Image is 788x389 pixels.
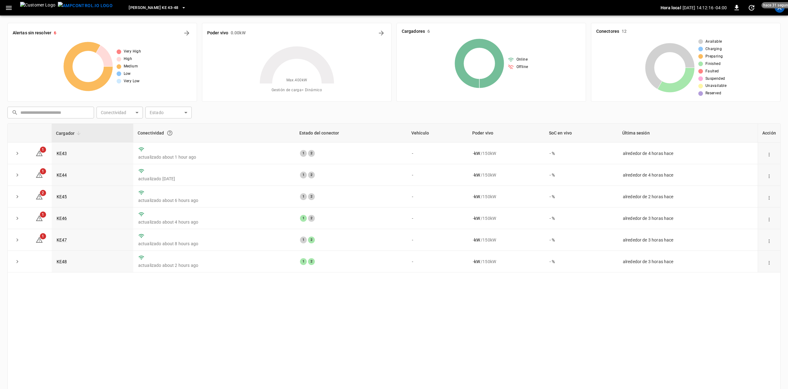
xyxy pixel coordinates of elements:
span: 1 [40,212,46,218]
td: - % [545,207,618,229]
th: Última sesión [618,124,758,143]
a: 1 [36,216,43,220]
button: Conexión entre el cargador y nuestro software. [164,127,175,139]
th: Poder vivo [468,124,545,143]
span: Charging [705,46,722,52]
button: expand row [13,214,22,223]
span: Finished [705,61,721,67]
td: - % [545,186,618,207]
div: 2 [308,258,315,265]
span: [PERSON_NAME] KE 43-48 [129,4,178,11]
div: 2 [308,237,315,243]
button: [PERSON_NAME] KE 43-48 [126,2,189,14]
td: - [407,143,468,164]
p: - kW [473,259,480,265]
p: actualizado about 2 hours ago [138,262,290,268]
button: All Alerts [182,28,192,38]
button: expand row [13,257,22,266]
div: action cell options [765,194,773,200]
p: actualizado about 6 hours ago [138,197,290,203]
h6: Conectores [596,28,619,35]
th: Estado del conector [295,124,407,143]
p: actualizado about 8 hours ago [138,241,290,247]
th: Acción [758,124,780,143]
h6: Poder vivo [207,30,228,36]
td: - % [545,229,618,251]
a: KE45 [57,194,67,199]
td: alrededor de 3 horas hace [618,207,758,229]
div: / 150 kW [473,259,540,265]
th: SoC en vivo [545,124,618,143]
h6: 0.00 kW [231,30,246,36]
td: - [407,251,468,272]
td: alrededor de 3 horas hace [618,251,758,272]
div: / 150 kW [473,150,540,156]
a: KE44 [57,173,67,177]
div: action cell options [765,172,773,178]
p: - kW [473,215,480,221]
div: 2 [308,150,315,157]
p: - kW [473,150,480,156]
span: Unavailable [705,83,726,89]
td: alrededor de 3 horas hace [618,229,758,251]
span: 1 [40,168,46,174]
span: Suspended [705,76,725,82]
a: KE46 [57,216,67,221]
h6: Alertas sin resolver [13,30,51,36]
h6: Cargadores [402,28,425,35]
div: 2 [308,193,315,200]
div: 2 [308,172,315,178]
div: / 150 kW [473,194,540,200]
span: Very High [124,49,141,55]
div: action cell options [765,150,773,156]
button: expand row [13,170,22,180]
span: 1 [40,147,46,153]
td: - [407,207,468,229]
p: - kW [473,194,480,200]
td: alrededor de 4 horas hace [618,143,758,164]
button: set refresh interval [747,3,756,13]
h6: 6 [54,30,56,36]
a: 1 [36,172,43,177]
a: 1 [36,150,43,155]
span: Preparing [705,53,723,60]
button: expand row [13,149,22,158]
div: action cell options [765,215,773,221]
button: expand row [13,192,22,201]
a: 1 [36,237,43,242]
div: / 150 kW [473,172,540,178]
div: 1 [300,193,307,200]
span: Offline [516,64,528,70]
span: 1 [40,233,46,239]
td: - [407,229,468,251]
span: Reserved [705,90,721,96]
span: Medium [124,63,138,70]
div: 1 [300,258,307,265]
div: / 150 kW [473,237,540,243]
span: Low [124,71,131,77]
a: KE48 [57,259,67,264]
p: actualizado about 4 hours ago [138,219,290,225]
p: Hora local [661,5,681,11]
p: [DATE] 14:12:16 -04:00 [683,5,727,11]
div: 1 [300,172,307,178]
span: High [124,56,132,62]
div: 1 [300,150,307,157]
td: - % [545,164,618,186]
span: Max. 400 kW [286,77,307,83]
img: ampcontrol.io logo [58,2,113,10]
div: 1 [300,237,307,243]
td: - % [545,143,618,164]
button: Energy Overview [376,28,386,38]
div: / 150 kW [473,215,540,221]
div: Conectividad [138,127,291,139]
div: action cell options [765,259,773,265]
span: Available [705,39,722,45]
p: - kW [473,172,480,178]
td: alrededor de 4 horas hace [618,164,758,186]
a: KE47 [57,237,67,242]
a: KE43 [57,151,67,156]
td: - % [545,251,618,272]
a: 2 [36,194,43,199]
img: Customer Logo [20,2,55,14]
